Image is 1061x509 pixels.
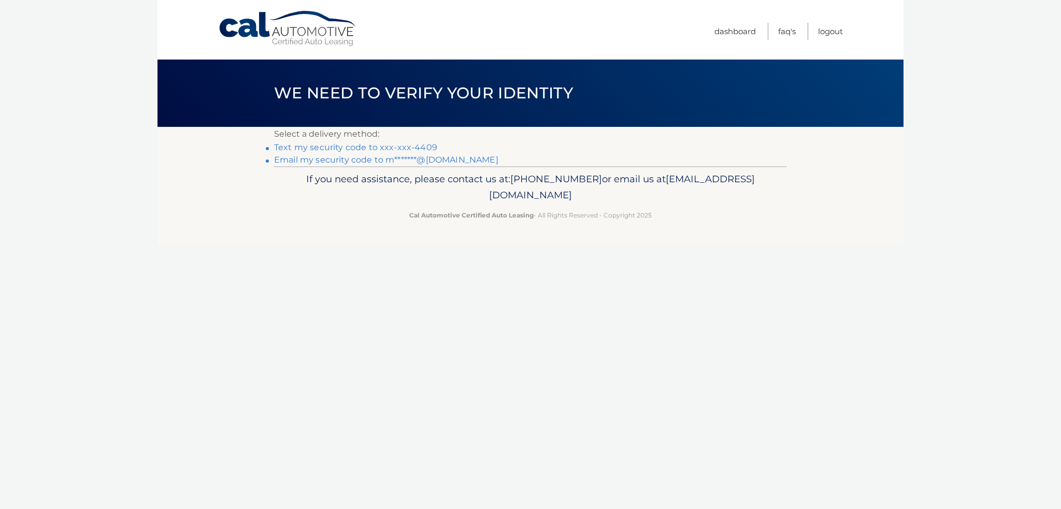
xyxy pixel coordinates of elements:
a: Email my security code to m*******@[DOMAIN_NAME] [274,155,498,165]
strong: Cal Automotive Certified Auto Leasing [409,211,534,219]
a: Logout [818,23,843,40]
p: If you need assistance, please contact us at: or email us at [281,171,780,204]
a: Text my security code to xxx-xxx-4409 [274,142,437,152]
a: Cal Automotive [218,10,358,47]
span: We need to verify your identity [274,83,573,103]
p: Select a delivery method: [274,127,787,141]
a: Dashboard [714,23,756,40]
a: FAQ's [778,23,796,40]
p: - All Rights Reserved - Copyright 2025 [281,210,780,221]
span: [PHONE_NUMBER] [510,173,602,185]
